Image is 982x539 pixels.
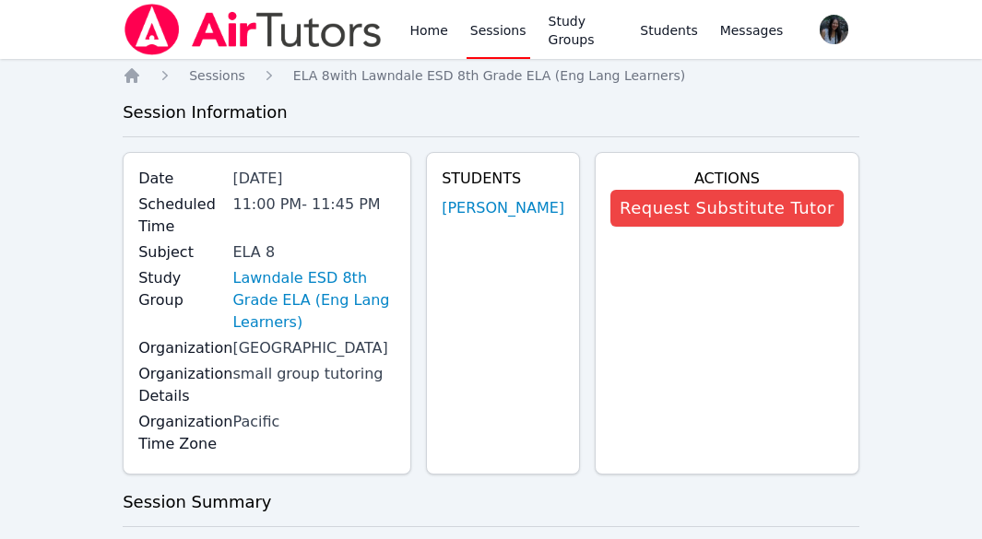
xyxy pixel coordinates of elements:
label: Date [138,168,221,190]
div: ELA 8 [232,241,396,264]
h3: Session Summary [123,489,859,515]
span: Messages [720,21,784,40]
a: Sessions [189,66,245,85]
label: Organization Details [138,363,221,407]
label: Study Group [138,267,221,311]
a: Lawndale ESD 8th Grade ELA (Eng Lang Learners) [232,267,396,334]
h4: Actions [610,168,844,190]
div: small group tutoring [232,363,396,385]
div: 11:00 PM - 11:45 PM [232,193,396,216]
h3: Session Information [123,100,859,125]
img: Air Tutors [123,4,384,55]
a: [PERSON_NAME] [442,197,564,219]
span: Sessions [189,68,245,83]
label: Scheduled Time [138,193,221,238]
button: Request Substitute Tutor [610,190,844,227]
div: [GEOGRAPHIC_DATA] [232,337,396,359]
a: ELA 8with Lawndale ESD 8th Grade ELA (Eng Lang Learners) [293,66,685,85]
div: Pacific [232,411,396,433]
label: Organization [138,337,221,359]
nav: Breadcrumb [123,66,859,85]
h4: Students [442,168,564,190]
label: Subject [138,241,221,264]
span: ELA 8 with Lawndale ESD 8th Grade ELA (Eng Lang Learners) [293,68,685,83]
label: Organization Time Zone [138,411,221,455]
div: [DATE] [232,168,396,190]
